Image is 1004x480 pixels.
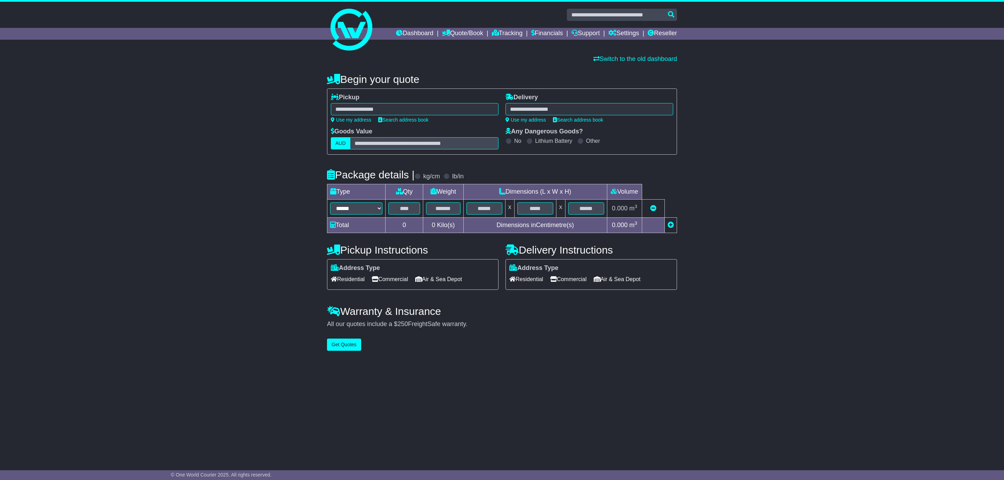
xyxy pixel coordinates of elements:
div: All our quotes include a $ FreightSafe warranty. [327,320,677,328]
label: Address Type [331,264,380,272]
label: Address Type [509,264,558,272]
td: Qty [386,184,423,200]
a: Settings [608,28,639,40]
span: Residential [331,274,365,285]
a: Tracking [492,28,523,40]
td: x [556,200,565,218]
label: lb/in [452,173,464,180]
a: Financials [531,28,563,40]
span: 250 [397,320,408,327]
a: Use my address [505,117,546,123]
a: Quote/Book [442,28,483,40]
span: © One World Courier 2025. All rights reserved. [171,472,272,478]
h4: Warranty & Insurance [327,305,677,317]
a: Search address book [553,117,603,123]
span: 0.000 [612,222,627,229]
label: AUD [331,137,350,149]
td: Dimensions (L x W x H) [463,184,607,200]
td: x [505,200,514,218]
label: Goods Value [331,128,372,136]
label: No [514,138,521,144]
span: Residential [509,274,543,285]
td: Kilo(s) [423,218,463,233]
span: 0 [432,222,435,229]
a: Reseller [648,28,677,40]
button: Get Quotes [327,339,361,351]
h4: Begin your quote [327,73,677,85]
span: Commercial [550,274,586,285]
h4: Package details | [327,169,414,180]
label: Pickup [331,94,359,101]
a: Add new item [668,222,674,229]
span: m [629,222,637,229]
td: Volume [607,184,642,200]
td: Dimensions in Centimetre(s) [463,218,607,233]
span: 0.000 [612,205,627,212]
a: Switch to the old dashboard [593,55,677,62]
td: Total [327,218,386,233]
label: Any Dangerous Goods? [505,128,583,136]
span: Air & Sea Depot [415,274,462,285]
a: Dashboard [396,28,433,40]
span: Commercial [372,274,408,285]
a: Use my address [331,117,371,123]
h4: Pickup Instructions [327,244,499,256]
label: kg/cm [423,173,440,180]
span: Air & Sea Depot [594,274,641,285]
td: Weight [423,184,463,200]
td: Type [327,184,386,200]
a: Search address book [378,117,428,123]
label: Lithium Battery [535,138,572,144]
a: Remove this item [650,205,656,212]
h4: Delivery Instructions [505,244,677,256]
td: 0 [386,218,423,233]
label: Other [586,138,600,144]
label: Delivery [505,94,538,101]
sup: 3 [634,204,637,209]
span: m [629,205,637,212]
a: Support [571,28,600,40]
sup: 3 [634,220,637,226]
